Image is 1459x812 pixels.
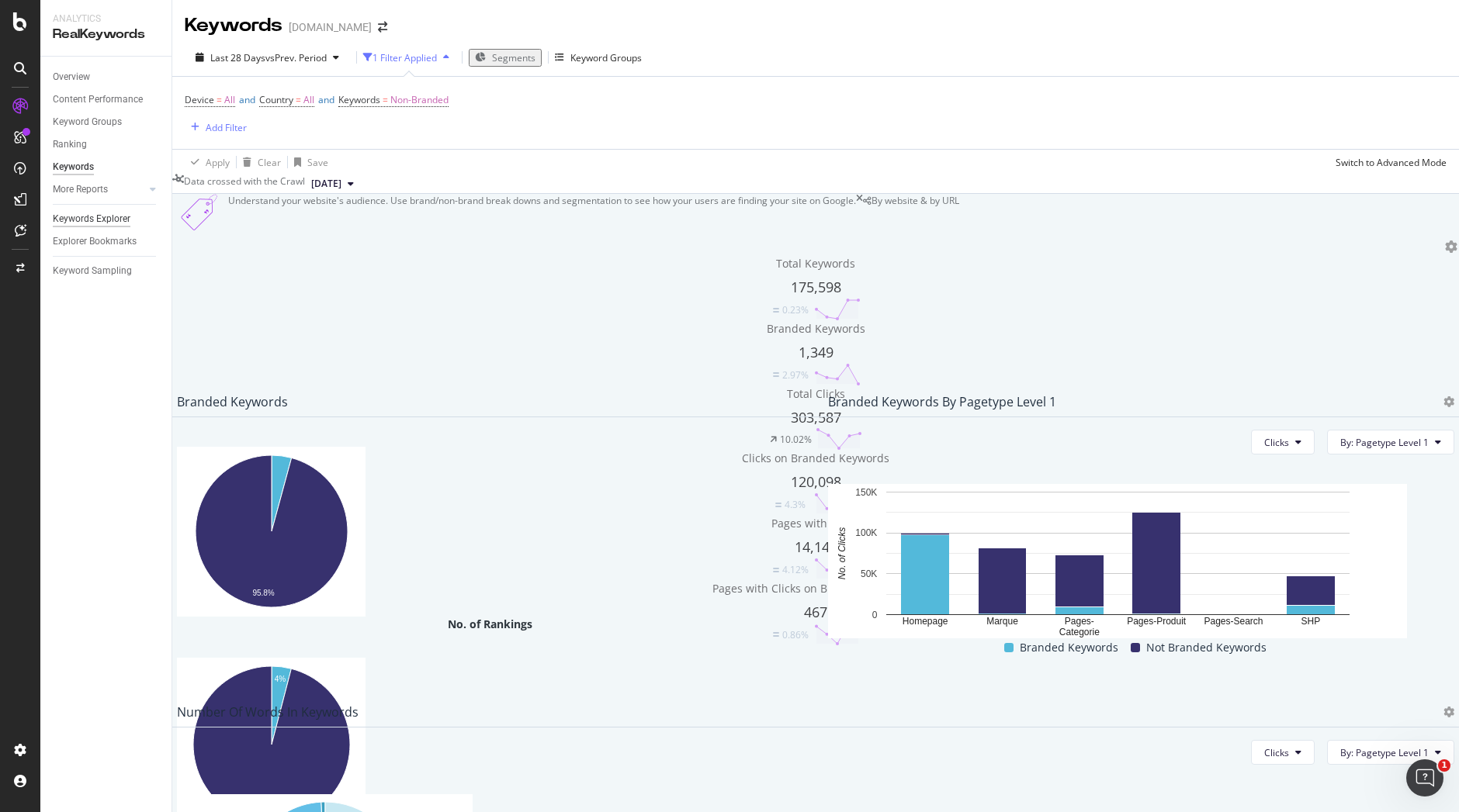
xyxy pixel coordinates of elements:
[1020,638,1118,657] span: Branded Keywords
[1327,430,1454,454] button: By: Pagetype Level 1
[185,12,282,39] div: Keywords
[383,93,388,106] span: =
[53,263,161,279] a: Keyword Sampling
[53,92,143,108] div: Content Performance
[53,136,87,153] div: Ranking
[296,93,301,106] span: =
[289,19,372,35] div: [DOMAIN_NAME]
[390,89,449,111] span: Non-Branded
[1438,759,1450,772] span: 1
[307,156,328,169] div: Save
[1301,617,1320,627] text: SHP
[1251,430,1315,454] button: Clicks
[303,89,314,111] span: All
[177,447,366,617] svg: A chart.
[855,487,877,498] text: 150K
[53,233,161,250] a: Explorer Bookmarks
[252,589,274,597] text: 95.8%
[828,394,1056,409] div: Branded Keywords By Pagetype Level 1
[773,308,779,313] img: Equal
[363,45,456,70] button: 1 Filter Applied
[828,484,1407,638] svg: A chart.
[1204,617,1263,627] text: Pages-Search
[872,610,878,620] text: 0
[53,12,159,26] div: Analytics
[767,321,865,336] span: Branded Keywords
[53,159,161,175] a: Keywords
[338,93,380,106] span: Keywords
[259,93,293,106] span: Country
[185,50,350,65] button: Last 28 DaysvsPrev. Period
[776,256,855,271] span: Total Keywords
[469,49,542,67] button: Segments
[1264,746,1289,759] span: Clicks
[305,174,360,193] button: [DATE]
[53,69,90,85] div: Overview
[863,194,959,207] div: legacy label
[53,233,137,250] div: Explorer Bookmarks
[1329,150,1447,174] button: Switch to Advanced Mode
[903,617,948,627] text: Homepage
[1327,740,1454,765] button: By: Pagetype Level 1
[53,114,122,130] div: Keyword Groups
[53,181,108,198] div: More Reports
[172,194,228,231] img: Xn5yXbTLC6GvtKIoinKAiP4Hm0QJ922KvQwAAAAASUVORK5CYII=
[1340,436,1429,449] span: By: Pagetype Level 1
[773,372,779,377] img: Equal
[265,51,327,64] span: vs Prev. Period
[986,617,1018,627] text: Marque
[53,114,161,130] a: Keyword Groups
[217,93,222,106] span: =
[782,303,809,316] div: 0.23%
[206,121,247,134] div: Add Filter
[492,51,535,64] span: Segments
[799,343,833,361] span: 1,349
[53,181,145,198] a: More Reports
[53,159,94,175] div: Keywords
[206,156,230,169] div: Apply
[177,704,359,720] div: Number Of Words In Keywords
[185,118,247,136] button: Add Filter
[1406,759,1443,796] iframe: Intercom live chat
[184,174,305,193] div: Data crossed with the Crawl
[288,150,328,174] button: Save
[782,368,809,382] div: 2.97%
[861,568,877,579] text: 50K
[570,51,642,64] div: Keyword Groups
[53,26,159,43] div: RealKeywords
[872,194,959,207] span: By website & by URL
[378,22,387,33] div: arrow-right-arrow-left
[1146,638,1267,657] span: Not Branded Keywords
[185,150,230,174] button: Apply
[1065,617,1094,627] text: Pages-
[275,675,286,683] text: 4%
[1127,617,1187,627] text: Pages-Produit
[185,93,214,106] span: Device
[177,617,803,632] div: No. of Rankings
[1059,627,1100,638] text: Categorie
[53,263,132,279] div: Keyword Sampling
[373,51,437,64] div: 1 Filter Applied
[53,92,161,108] a: Content Performance
[53,211,130,227] div: Keywords Explorer
[239,93,255,106] span: and
[855,528,877,539] text: 100K
[53,69,161,85] a: Overview
[311,177,341,191] span: 2025 Aug. 31st
[837,527,847,579] text: No. of Clicks
[237,150,281,174] button: Clear
[791,278,841,296] span: 175,598
[1251,740,1315,765] button: Clicks
[210,51,265,64] span: Last 28 Days
[258,156,281,169] div: Clear
[1340,746,1429,759] span: By: Pagetype Level 1
[228,194,856,231] div: Understand your website's audience. Use brand/non-brand break downs and segmentation to see how y...
[1336,156,1447,169] div: Switch to Advanced Mode
[318,93,334,106] span: and
[53,211,161,227] a: Keywords Explorer
[53,136,161,153] a: Ranking
[177,394,288,409] div: Branded Keywords
[1264,436,1289,449] span: Clicks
